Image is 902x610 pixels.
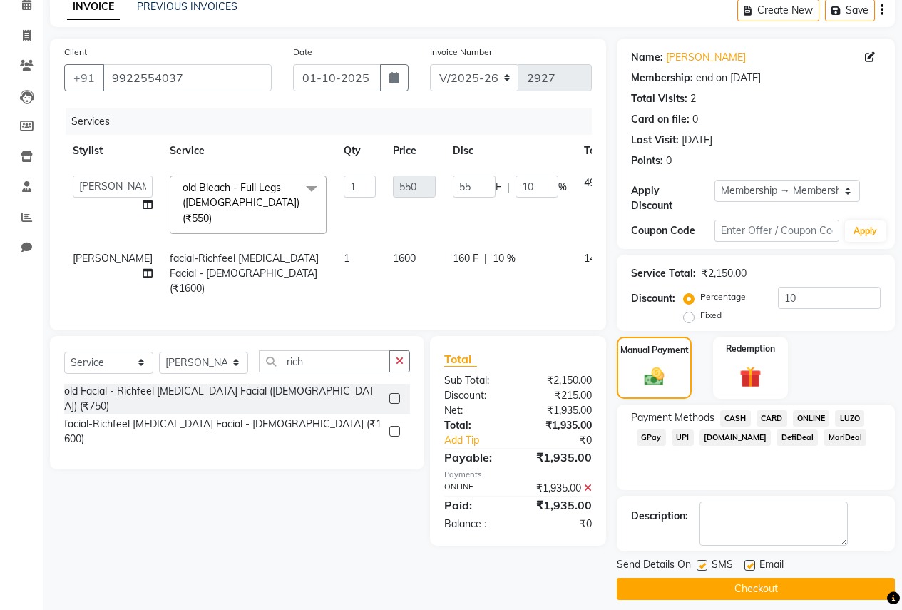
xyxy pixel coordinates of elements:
input: Enter Offer / Coupon Code [714,220,839,242]
img: _cash.svg [638,365,671,388]
div: Payable: [434,449,518,466]
span: | [507,180,510,195]
input: Search or Scan [259,350,390,372]
button: Apply [845,220,886,242]
div: Payments [444,469,592,481]
div: Sub Total: [434,373,518,388]
div: Net: [434,403,518,418]
div: Total: [434,418,518,433]
th: Service [161,135,335,167]
th: Qty [335,135,384,167]
div: 2 [690,91,696,106]
span: Send Details On [617,557,691,575]
span: F [496,180,501,195]
div: ₹1,935.00 [518,481,603,496]
div: Card on file: [631,112,690,127]
span: CASH [720,410,751,427]
th: Disc [444,135,575,167]
span: [PERSON_NAME] [73,252,153,265]
span: 1 [344,252,349,265]
a: [PERSON_NAME] [666,50,746,65]
span: DefiDeal [777,429,818,446]
div: Last Visit: [631,133,679,148]
a: x [212,212,218,225]
span: | [484,251,487,266]
button: +91 [64,64,104,91]
img: _gift.svg [733,364,768,390]
th: Total [575,135,617,167]
label: Manual Payment [620,344,689,357]
div: Description: [631,509,688,524]
div: ONLINE [434,481,518,496]
span: 1600 [393,252,416,265]
span: ONLINE [793,410,830,427]
div: 0 [692,112,698,127]
th: Stylist [64,135,161,167]
div: ₹215.00 [518,388,603,403]
div: facial-Richfeel [MEDICAL_DATA] Facial - [DEMOGRAPHIC_DATA] (₹1600) [64,417,384,447]
th: Price [384,135,444,167]
span: SMS [712,557,733,575]
div: ₹1,935.00 [518,449,603,466]
div: Name: [631,50,663,65]
span: 160 F [453,251,478,266]
div: ₹0 [532,433,603,448]
div: ₹2,150.00 [702,266,747,281]
div: 0 [666,153,672,168]
div: old Facial - Richfeel [MEDICAL_DATA] Facial ([DEMOGRAPHIC_DATA]) (₹750) [64,384,384,414]
span: 1440 [584,252,607,265]
span: Email [759,557,784,575]
div: ₹1,935.00 [518,403,603,418]
span: GPay [637,429,666,446]
label: Client [64,46,87,59]
span: % [558,180,567,195]
span: LUZO [835,410,864,427]
div: Apply Discount [631,183,714,213]
label: Fixed [700,309,722,322]
div: ₹1,935.00 [518,497,603,514]
div: ₹2,150.00 [518,373,603,388]
label: Percentage [700,290,746,303]
label: Redemption [726,342,775,355]
span: 10 % [493,251,516,266]
input: Search by Name/Mobile/Email/Code [103,64,272,91]
label: Date [293,46,312,59]
div: Discount: [631,291,675,306]
div: Service Total: [631,266,696,281]
span: [DOMAIN_NAME] [699,429,772,446]
span: CARD [757,410,787,427]
span: Total [444,352,477,367]
button: Checkout [617,578,895,600]
div: [DATE] [682,133,712,148]
div: Balance : [434,517,518,532]
div: Membership: [631,71,693,86]
span: MariDeal [824,429,866,446]
span: UPI [672,429,694,446]
span: old Bleach - Full Legs ([DEMOGRAPHIC_DATA]) (₹550) [183,181,299,225]
div: ₹0 [518,517,603,532]
div: Services [66,108,603,135]
span: 495 [584,176,601,189]
div: Points: [631,153,663,168]
div: ₹1,935.00 [518,418,603,433]
a: Add Tip [434,433,532,448]
div: Coupon Code [631,223,714,238]
span: Payment Methods [631,410,714,425]
div: end on [DATE] [696,71,761,86]
label: Invoice Number [430,46,492,59]
div: Paid: [434,497,518,514]
span: facial-Richfeel [MEDICAL_DATA] Facial - [DEMOGRAPHIC_DATA] (₹1600) [170,252,319,295]
div: Discount: [434,388,518,403]
div: Total Visits: [631,91,687,106]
